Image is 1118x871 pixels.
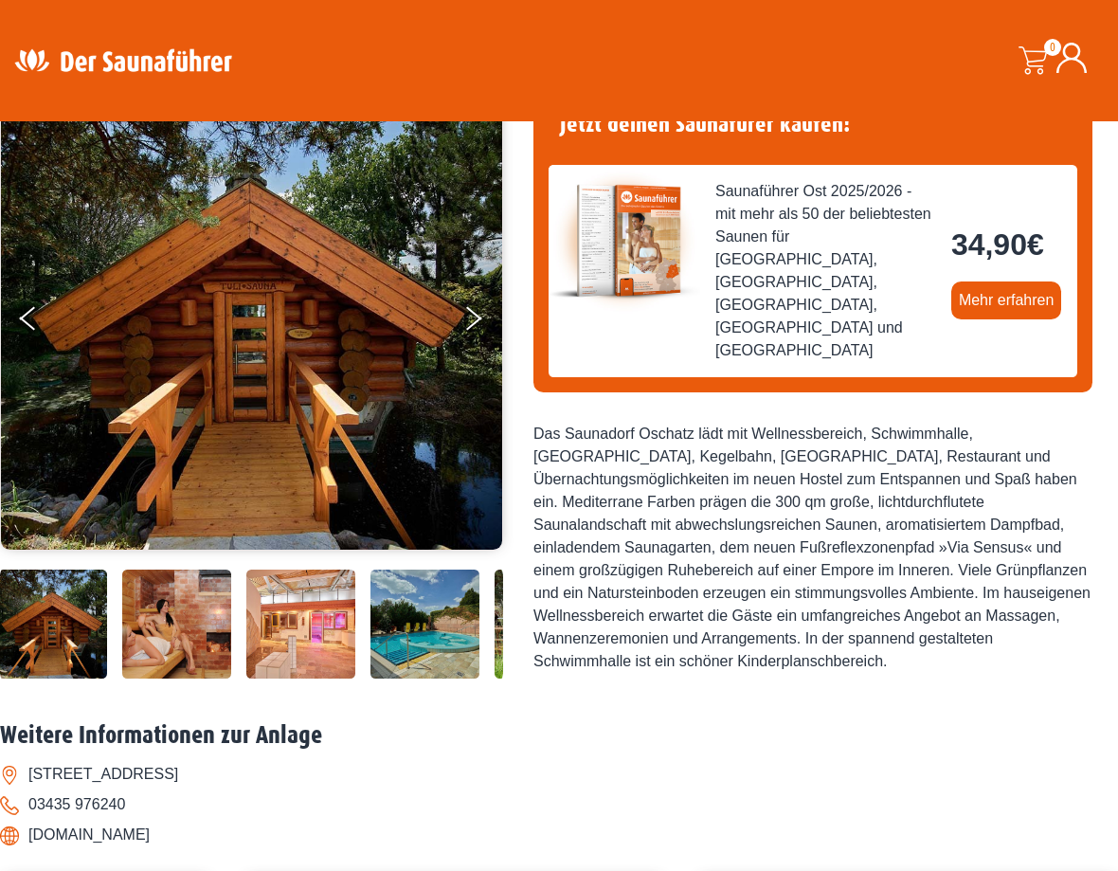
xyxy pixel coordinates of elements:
[1044,39,1061,56] span: 0
[533,423,1092,673] div: Das Saunadorf Oschatz lädt mit Wellnessbereich, Schwimmhalle, [GEOGRAPHIC_DATA], Kegelbahn, [GEOG...
[951,227,1044,262] bdi: 34,90
[951,281,1062,319] a: Mehr erfahren
[549,165,700,317] img: der-saunafuehrer-2025-ost.jpg
[715,180,936,362] span: Saunaführer Ost 2025/2026 - mit mehr als 50 der beliebtesten Saunen für [GEOGRAPHIC_DATA], [GEOGR...
[549,100,1077,150] h4: Jetzt deinen Saunafürer kaufen!
[1027,227,1044,262] span: €
[462,299,510,346] button: Next
[20,299,67,346] button: Previous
